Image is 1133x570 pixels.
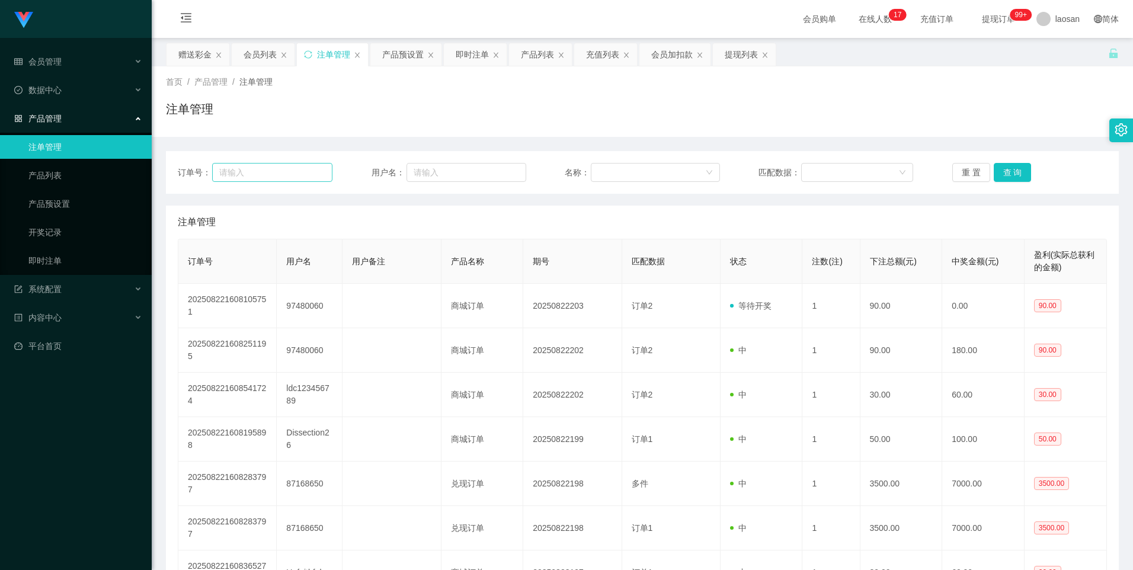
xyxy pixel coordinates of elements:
span: 订单2 [632,301,653,310]
span: 数据中心 [14,85,62,95]
td: 3500.00 [860,506,943,550]
i: 图标: close [492,52,500,59]
sup: 17 [889,9,906,21]
span: 中 [730,434,747,444]
span: 注单管理 [239,77,273,87]
td: 202508221608105751 [178,284,277,328]
span: 订单1 [632,523,653,533]
button: 查 询 [994,163,1032,182]
td: 1 [802,417,860,462]
i: 图标: sync [304,50,312,59]
div: 注单管理 [317,43,350,66]
i: 图标: close [623,52,630,59]
span: 50.00 [1034,433,1061,446]
span: 中奖金额(元) [952,257,998,266]
td: ldc123456789 [277,373,343,417]
td: 1 [802,506,860,550]
span: 订单号： [178,166,212,179]
td: 20250822198 [523,506,622,550]
span: 产品管理 [14,114,62,123]
div: 即时注单 [456,43,489,66]
div: 产品列表 [521,43,554,66]
td: 97480060 [277,328,343,373]
td: 20250822202 [523,328,622,373]
span: 用户名： [372,166,407,179]
td: 90.00 [860,328,943,373]
td: 90.00 [860,284,943,328]
span: 注数(注) [812,257,842,266]
span: 订单2 [632,390,653,399]
span: / [187,77,190,87]
i: 图标: check-circle-o [14,86,23,94]
i: 图标: unlock [1108,48,1119,59]
span: 匹配数据 [632,257,665,266]
span: 匹配数据： [758,166,801,179]
td: 20250822202 [523,373,622,417]
td: 兑现订单 [441,462,524,506]
span: 系统配置 [14,284,62,294]
p: 1 [894,9,898,21]
span: 用户名 [286,257,311,266]
td: 97480060 [277,284,343,328]
td: 1 [802,328,860,373]
a: 开奖记录 [28,220,142,244]
td: 180.00 [942,328,1025,373]
td: 202508221608283797 [178,462,277,506]
span: 产品管理 [194,77,228,87]
input: 请输入 [407,163,526,182]
span: 订单1 [632,434,653,444]
img: logo.9652507e.png [14,12,33,28]
i: 图标: appstore-o [14,114,23,123]
td: 商城订单 [441,373,524,417]
a: 注单管理 [28,135,142,159]
div: 产品预设置 [382,43,424,66]
td: 3500.00 [860,462,943,506]
td: 100.00 [942,417,1025,462]
div: 会员加扣款 [651,43,693,66]
span: 多件 [632,479,648,488]
i: 图标: setting [1115,123,1128,136]
td: 1 [802,373,860,417]
i: 图标: close [280,52,287,59]
input: 请输入 [212,163,332,182]
span: 中 [730,479,747,488]
span: 用户备注 [352,257,385,266]
td: 商城订单 [441,284,524,328]
span: 首页 [166,77,183,87]
td: 20250822199 [523,417,622,462]
i: 图标: profile [14,313,23,322]
span: 产品名称 [451,257,484,266]
td: 202508221608541724 [178,373,277,417]
a: 产品列表 [28,164,142,187]
td: 87168650 [277,462,343,506]
i: 图标: close [215,52,222,59]
span: 等待开奖 [730,301,772,310]
sup: 922 [1010,9,1032,21]
td: 0.00 [942,284,1025,328]
span: 中 [730,390,747,399]
td: Dissection26 [277,417,343,462]
i: 图标: form [14,285,23,293]
span: 内容中心 [14,313,62,322]
td: 202508221608251195 [178,328,277,373]
i: 图标: close [558,52,565,59]
td: 1 [802,462,860,506]
span: 状态 [730,257,747,266]
span: 期号 [533,257,549,266]
div: 充值列表 [586,43,619,66]
h1: 注单管理 [166,100,213,118]
i: 图标: close [761,52,769,59]
td: 商城订单 [441,328,524,373]
span: 3500.00 [1034,521,1069,534]
div: 提现列表 [725,43,758,66]
td: 7000.00 [942,506,1025,550]
i: 图标: global [1094,15,1102,23]
td: 7000.00 [942,462,1025,506]
span: 盈利(实际总获利的金额) [1034,250,1095,272]
span: 中 [730,523,747,533]
span: 订单号 [188,257,213,266]
i: 图标: close [354,52,361,59]
td: 商城订单 [441,417,524,462]
i: 图标: menu-fold [166,1,206,39]
span: 订单2 [632,345,653,355]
